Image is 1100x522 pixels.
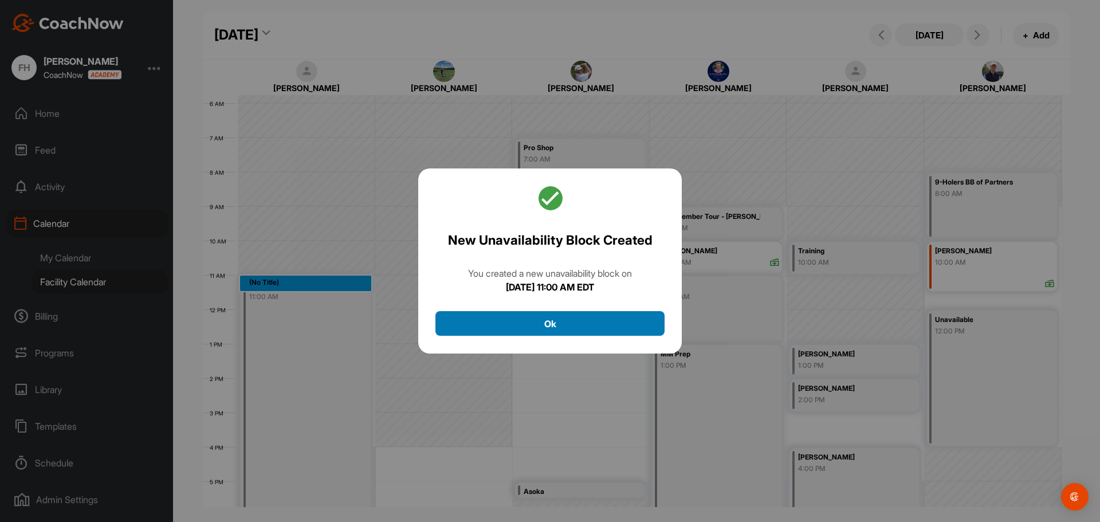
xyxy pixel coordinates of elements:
div: Calendar [6,209,168,238]
div: 10:00 AM [798,257,898,268]
img: CoachNow [11,14,124,32]
div: Feed [6,136,168,164]
div: 4:00 PM [798,464,898,474]
div: FH [11,55,37,80]
div: 7:00 AM [524,154,623,164]
div: 9 AM [203,203,235,210]
div: Schedule [6,449,168,477]
img: CoachNow acadmey [88,70,121,80]
div: Facility Calendar [32,270,168,294]
div: 11:00 AM [661,292,760,302]
div: 5 PM [203,478,235,485]
div: 9-Holers BB of Partners [935,176,1035,189]
div: 11 AM [203,272,237,279]
div: 12 PM [203,307,237,313]
div: 8 AM [203,169,235,176]
div: Home [6,99,168,128]
img: square_f0fd8699626d342409a23b1a51ec4760.jpg [571,61,592,83]
div: Admin Settings [6,485,168,514]
img: square_default-ef6cabf814de5a2bf16c804365e32c732080f9872bdf737d349900a9daf73cf9.png [845,61,867,83]
span: + [1023,29,1028,41]
div: 7 AM [203,135,235,142]
div: 830 Member Tour - [PERSON_NAME] [661,210,760,223]
div: MM [661,279,760,292]
img: square_c38149ace2d67fed064ce2ecdac316ab.jpg [982,61,1004,83]
div: 1:00 PM [798,360,898,371]
img: square_default-ef6cabf814de5a2bf16c804365e32c732080f9872bdf737d349900a9daf73cf9.png [296,61,318,83]
div: [PERSON_NAME] [387,82,500,94]
div: 6 AM [203,100,235,107]
div: Training [798,245,898,258]
div: [PERSON_NAME] [662,82,775,94]
div: [PERSON_NAME] [44,57,121,66]
div: [PERSON_NAME] [799,82,912,94]
div: Templates [6,412,168,441]
div: 2 PM [203,375,235,382]
div: MM Prep [661,348,760,361]
div: [PERSON_NAME] [661,245,780,258]
div: 3 PM [203,410,235,417]
div: [DATE] [214,25,258,45]
div: Pro Shop [524,142,623,155]
div: 10 AM [203,238,238,245]
div: [PERSON_NAME] [798,382,898,395]
div: 10:00 AM [935,257,966,268]
div: 8:00 AM [935,189,1035,199]
div: 9:00 AM [661,223,760,233]
img: square_40516db2916e8261e2cdf582b2492737.jpg [708,61,729,83]
div: Asoka [524,485,623,499]
div: Programs [6,339,168,367]
div: [PERSON_NAME] [936,82,1049,94]
img: square_76d474b740ca28bdc38895401cb2d4cb.jpg [433,61,455,83]
button: +Add [1013,23,1059,48]
div: 10:00 AM [661,257,692,268]
div: 2:00 PM [798,395,898,405]
div: Mem Mem [249,279,349,292]
div: 4 PM [203,444,235,451]
div: [PERSON_NAME] [935,245,1054,258]
div: [PERSON_NAME] [798,348,898,361]
div: 1 PM [203,341,234,348]
div: 11:00 AM [249,292,349,302]
div: Unavailable [935,313,1035,327]
div: 1:00 PM [661,360,760,371]
button: [DATE] [895,23,964,46]
div: [PERSON_NAME] [250,82,363,94]
div: My Calendar [32,246,168,270]
div: 12:00 PM [935,326,1035,336]
div: Library [6,375,168,404]
div: [PERSON_NAME] [798,451,898,464]
div: Billing [6,302,168,331]
div: Open Intercom Messenger [1061,483,1089,511]
div: CoachNow [44,70,121,80]
div: Activity [6,172,168,201]
div: [PERSON_NAME] [525,82,638,94]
